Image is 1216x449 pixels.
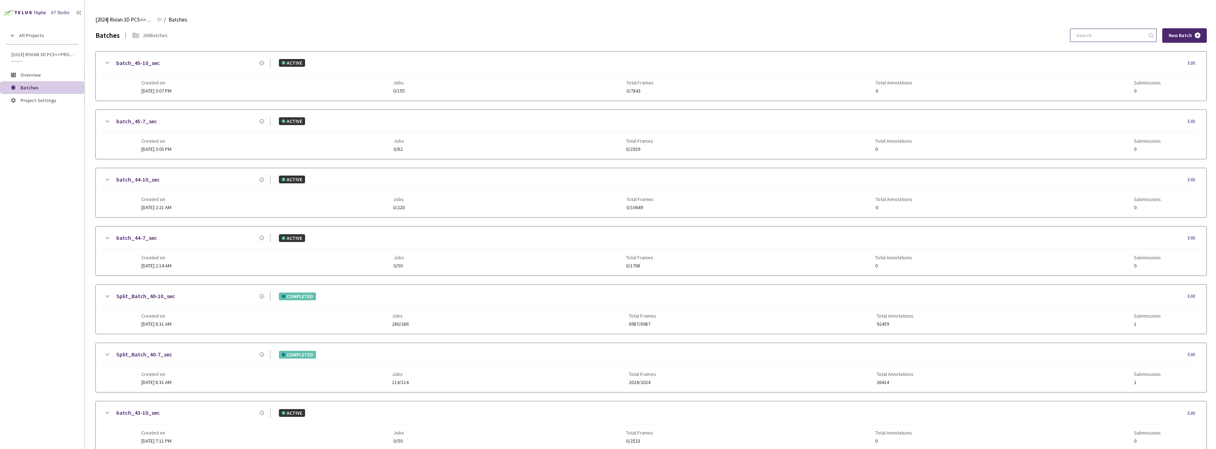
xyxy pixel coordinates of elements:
[393,255,404,260] span: Jobs
[19,33,44,39] span: All Projects
[96,343,1206,392] div: Split_Batch_40-7_secCOMPLETEDEditCreated on[DATE] 8:31 AMJobs114/114Total Frames2024/2024Total An...
[876,88,912,94] span: 0
[876,80,912,85] span: Total Annotations
[1134,430,1161,436] span: Submissions
[1188,60,1199,67] div: Edit
[141,379,171,385] span: [DATE] 8:31 AM
[279,59,305,67] div: ACTIVE
[626,147,653,152] span: 0/2929
[393,263,404,268] span: 0/50
[626,80,654,85] span: Total Frames
[1134,263,1161,268] span: 0
[1134,255,1161,260] span: Submissions
[875,255,912,260] span: Total Annotations
[629,380,656,385] span: 2024/2024
[875,438,912,444] span: 0
[626,196,654,202] span: Total Frames
[1134,321,1161,327] span: 1
[279,117,305,125] div: ACTIVE
[95,30,120,41] div: Batches
[629,313,656,319] span: Total Frames
[279,234,305,242] div: ACTIVE
[1134,80,1161,85] span: Submissions
[393,138,404,144] span: Jobs
[169,16,187,24] span: Batches
[1134,88,1161,94] span: 0
[626,205,654,210] span: 0/10649
[116,117,157,126] a: batch_45-7_sec
[393,196,405,202] span: Jobs
[875,138,912,144] span: Total Annotations
[626,430,653,436] span: Total Frames
[393,438,404,444] span: 0/50
[1134,438,1161,444] span: 0
[392,371,409,377] span: Jobs
[116,234,157,242] a: batch_44-7_sec
[141,204,171,211] span: [DATE] 2:21 AM
[1134,138,1161,144] span: Submissions
[875,430,912,436] span: Total Annotations
[1188,410,1199,417] div: Edit
[21,84,39,91] span: Batches
[141,313,171,319] span: Created on
[21,72,41,78] span: Overview
[141,146,171,152] span: [DATE] 3:05 PM
[1134,380,1161,385] span: 1
[116,59,160,67] a: batch_45-10_sec
[1169,33,1192,39] span: New Batch
[626,438,653,444] span: 0/2533
[11,52,75,58] span: [2024] Rivian 3D PCS<>Production
[1134,371,1161,377] span: Submissions
[141,80,171,85] span: Created on
[141,138,171,144] span: Created on
[141,262,171,269] span: [DATE] 2:14 AM
[392,321,409,327] span: 286/286
[626,263,653,268] span: 0/1768
[392,313,409,319] span: Jobs
[875,147,912,152] span: 0
[629,371,656,377] span: Total Frames
[1134,196,1161,202] span: Submissions
[21,97,57,104] span: Project Settings
[96,52,1206,101] div: batch_45-10_secACTIVEEditCreated on[DATE] 3:07 PMJobs0/155Total Frames0/7843Total Annotations0Sub...
[1188,351,1199,358] div: Edit
[95,16,153,24] span: [2024] Rivian 3D PCS<>Production
[877,371,913,377] span: Total Annotations
[877,380,913,385] span: 26414
[143,31,168,39] div: 260 Batches
[393,430,404,436] span: Jobs
[393,205,405,210] span: 0/220
[392,380,409,385] span: 114/114
[141,196,171,202] span: Created on
[393,88,405,94] span: 0/155
[1188,235,1199,242] div: Edit
[164,16,166,24] li: /
[393,80,405,85] span: Jobs
[1134,147,1161,152] span: 0
[875,263,912,268] span: 0
[279,293,316,300] div: COMPLETED
[51,9,70,16] div: GT Studio
[876,196,912,202] span: Total Annotations
[1134,205,1161,210] span: 0
[877,321,913,327] span: 92459
[877,313,913,319] span: Total Annotations
[116,175,160,184] a: batch_44-10_sec
[96,168,1206,217] div: batch_44-10_secACTIVEEditCreated on[DATE] 2:21 AMJobs0/220Total Frames0/10649Total Annotations0Su...
[1072,29,1147,42] input: Search
[626,255,653,260] span: Total Frames
[279,176,305,183] div: ACTIVE
[141,255,171,260] span: Created on
[96,285,1206,334] div: Split_Batch_40-10_secCOMPLETEDEditCreated on[DATE] 8:31 AMJobs286/286Total Frames6987/6987Total A...
[141,371,171,377] span: Created on
[141,88,171,94] span: [DATE] 3:07 PM
[116,292,175,301] a: Split_Batch_40-10_sec
[626,88,654,94] span: 0/7843
[116,408,160,417] a: batch_43-10_sec
[279,409,305,417] div: ACTIVE
[626,138,653,144] span: Total Frames
[116,350,172,359] a: Split_Batch_40-7_sec
[96,226,1206,276] div: batch_44-7_secACTIVEEditCreated on[DATE] 2:14 AMJobs0/50Total Frames0/1768Total Annotations0Submi...
[279,351,316,359] div: COMPLETED
[141,430,171,436] span: Created on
